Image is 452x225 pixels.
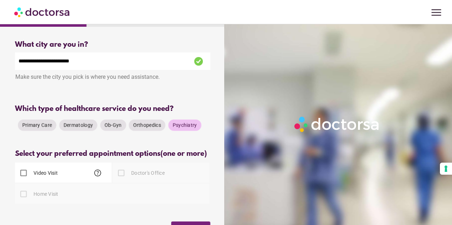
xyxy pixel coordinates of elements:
[14,4,71,20] img: Doctorsa.com
[130,169,165,177] label: Doctor's Office
[32,190,58,198] label: Home Visit
[440,163,452,175] button: Your consent preferences for tracking technologies
[15,150,210,158] div: Select your preferred appointment options
[160,150,207,158] span: (one or more)
[93,169,102,177] span: help
[104,122,122,128] span: Ob-Gyn
[133,122,161,128] span: Orthopedics
[22,122,52,128] span: Primary Care
[32,169,58,177] label: Video Visit
[173,122,197,128] span: Psychiatry
[15,105,210,113] div: Which type of healthcare service do you need?
[430,6,443,19] span: menu
[15,70,210,86] div: Make sure the city you pick is where you need assistance.
[63,122,93,128] span: Dermatology
[292,114,382,134] img: Logo-Doctorsa-trans-White-partial-flat.png
[15,41,210,49] div: What city are you in?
